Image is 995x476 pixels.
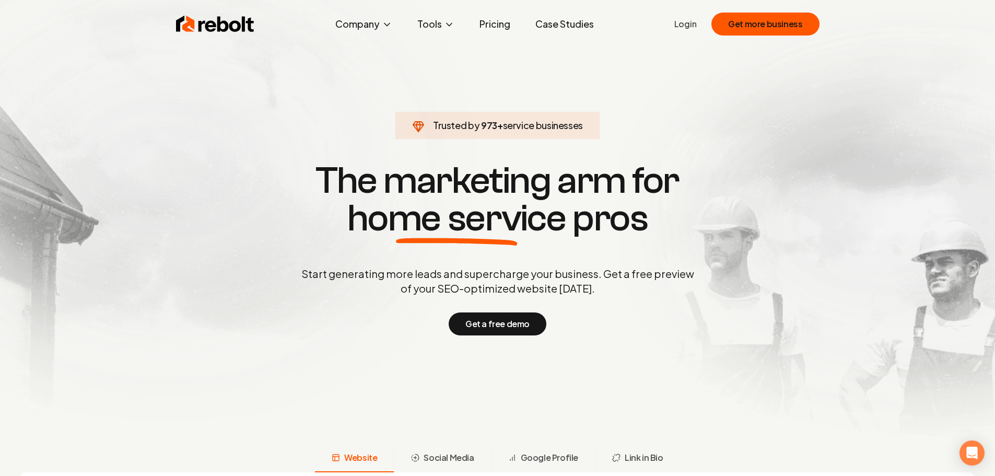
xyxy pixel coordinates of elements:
span: Trusted by [433,119,479,131]
button: Link in Bio [595,445,680,472]
span: Google Profile [521,451,578,464]
button: Company [327,14,401,34]
a: Login [674,18,697,30]
a: Pricing [471,14,519,34]
button: Tools [409,14,463,34]
button: Social Media [394,445,490,472]
button: Website [315,445,394,472]
img: Rebolt Logo [176,14,254,34]
h1: The marketing arm for pros [247,162,748,237]
span: Social Media [424,451,474,464]
div: Open Intercom Messenger [959,440,985,466]
span: 973 [481,118,497,133]
button: Get more business [711,13,819,36]
a: Case Studies [527,14,602,34]
button: Get a free demo [449,312,546,335]
span: service businesses [503,119,583,131]
button: Google Profile [491,445,595,472]
span: Link in Bio [625,451,663,464]
span: Website [344,451,377,464]
span: + [497,119,503,131]
p: Start generating more leads and supercharge your business. Get a free preview of your SEO-optimiz... [299,266,696,296]
span: home service [347,200,566,237]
